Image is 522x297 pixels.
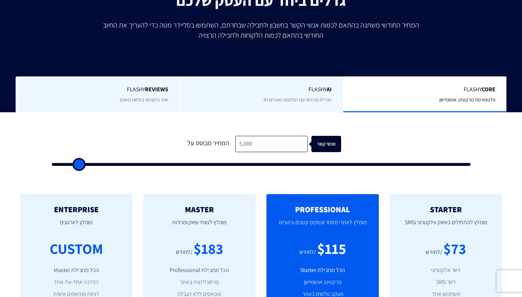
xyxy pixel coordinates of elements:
li: דיוור SMS [401,278,491,286]
p: המחיר החודשי משתנה בהתאם לכמות אנשי הקשר בחשבון ולחבילה שבחרתם, השתמשו בסליידר מטה כדי להעריך את ... [98,20,424,40]
span: Flashy [26,85,168,94]
h2: STARTER [401,205,491,214]
span: הגדילו מכירות עם המלצות מוצרים AI [264,96,332,103]
div: $183 [194,238,223,259]
div: $115 [317,238,346,259]
li: דיוור אלקטרוני [401,266,491,275]
div: CUSTOM [50,238,103,259]
li: פרסונליזציה באתר [154,278,245,286]
div: /לחודש [426,248,442,256]
li: הכל מחבילת Professional [154,266,245,275]
span: יותר ביקורות בפחות מאמץ [120,96,168,103]
div: /לחודש [176,248,192,256]
span: Flashy [191,85,332,94]
p: מומלץ לאתרי מסחר ועסקים קטנים-בינוניים [277,214,368,238]
div: המחיר מבוסס על [181,136,235,152]
li: הדרכה אחד-על-אחד [31,278,121,286]
span: פלטפורמת מרקטינג אוטומיישן [439,96,496,103]
b: REVIEWS [145,85,168,93]
h2: ENTERPRISE [31,205,121,214]
div: /לחודש [299,248,316,256]
div: אנשי קשר [319,136,348,152]
li: מרקטינג אוטומיישן [277,278,368,286]
li: הכל מחבילת Master [31,266,121,275]
p: מומלץ לארגונים [31,214,121,238]
li: הכל מחבילת Starter [277,266,368,275]
span: Flashy [354,85,495,94]
p: מומלץ למתחילים בשיווק אלקטרוני וSMS [401,214,491,238]
b: AI [327,85,332,93]
p: מומלץ לצוותי שיווק ומכירות [154,214,245,238]
div: $73 [443,238,466,259]
b: Core [482,85,496,93]
h2: MASTER [154,205,245,214]
h2: PROFESSIONAL [277,205,368,214]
